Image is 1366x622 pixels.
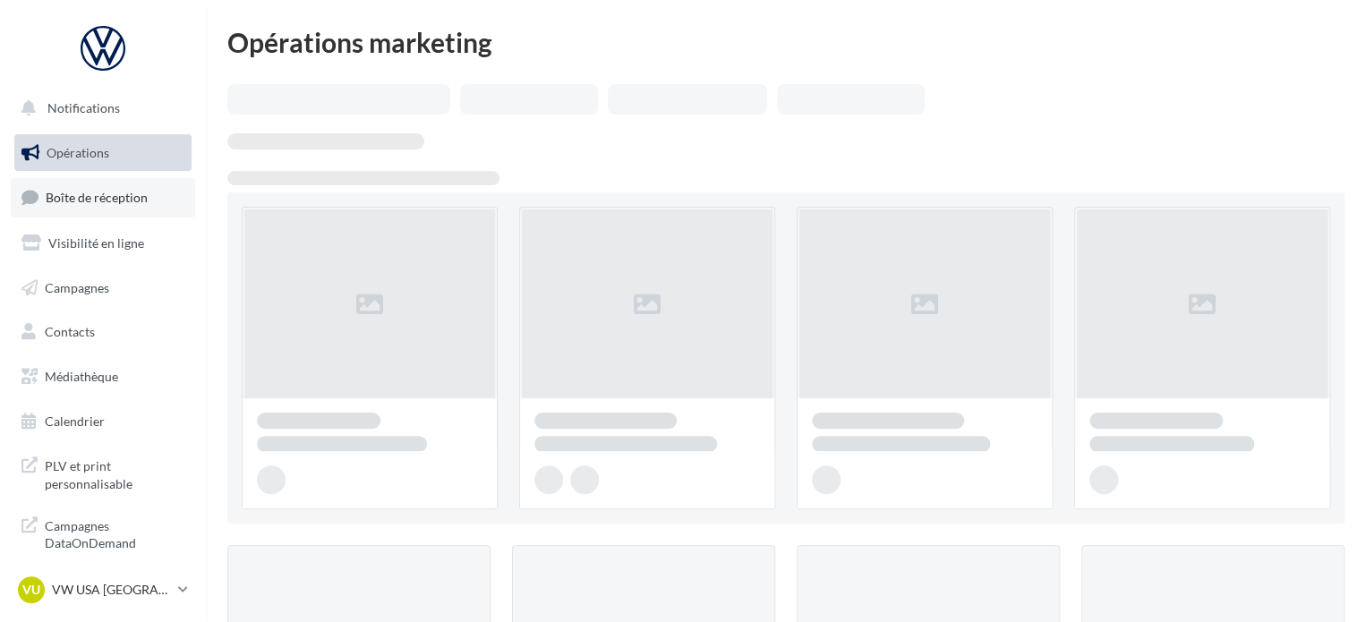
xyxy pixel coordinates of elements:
span: Contacts [45,324,95,339]
a: Contacts [11,313,195,351]
span: Visibilité en ligne [48,235,144,251]
a: Campagnes [11,269,195,307]
a: PLV et print personnalisable [11,447,195,499]
span: Opérations [47,145,109,160]
div: Opérations marketing [227,29,1345,55]
a: Visibilité en ligne [11,225,195,262]
span: Médiathèque [45,369,118,384]
a: Boîte de réception [11,178,195,217]
button: Notifications [11,89,188,127]
a: Calendrier [11,403,195,440]
a: Médiathèque [11,358,195,396]
span: Boîte de réception [46,190,148,205]
p: VW USA [GEOGRAPHIC_DATA] [52,581,171,599]
span: Notifications [47,100,120,115]
span: Campagnes DataOnDemand [45,514,184,552]
span: Campagnes [45,279,109,294]
span: VU [22,581,40,599]
a: Opérations [11,134,195,172]
span: PLV et print personnalisable [45,454,184,492]
span: Calendrier [45,413,105,429]
a: VU VW USA [GEOGRAPHIC_DATA] [14,573,192,607]
a: Campagnes DataOnDemand [11,507,195,559]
